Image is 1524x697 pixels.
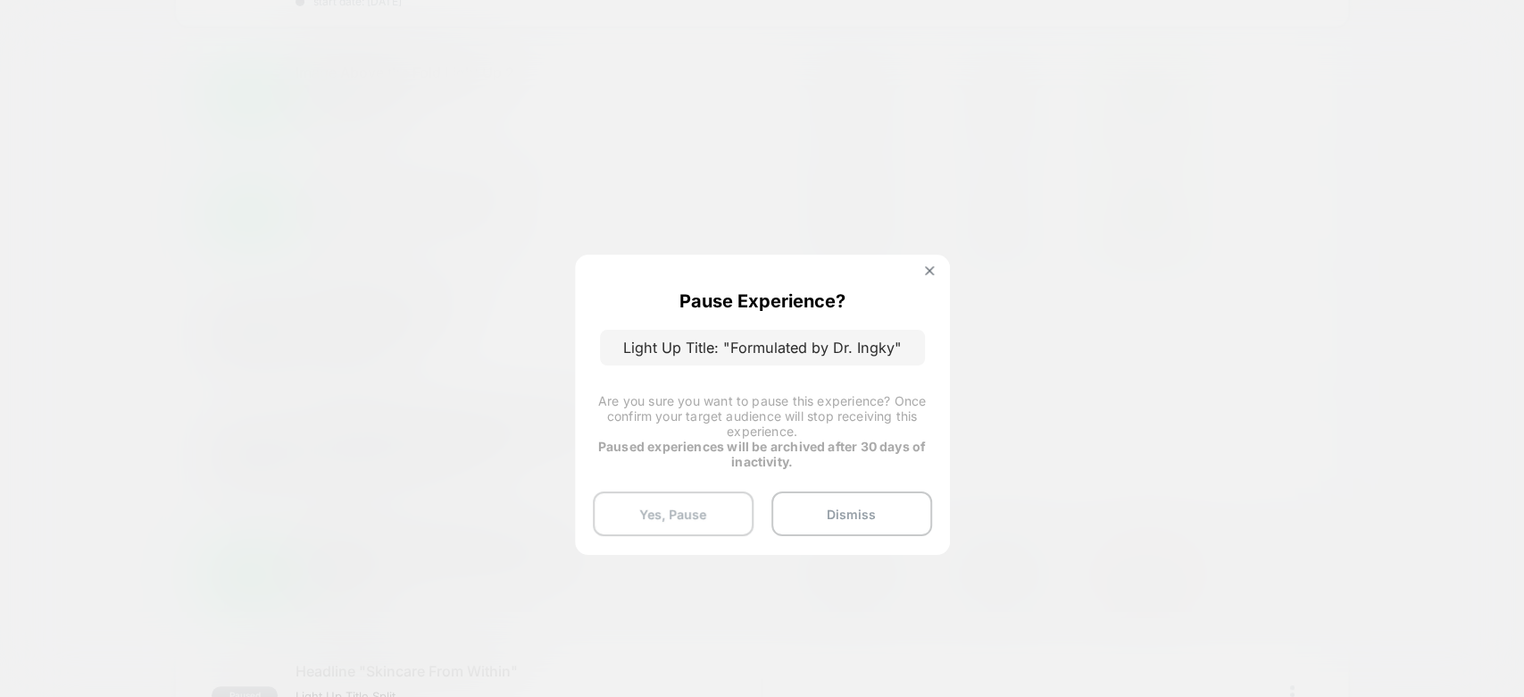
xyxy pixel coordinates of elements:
[679,290,845,312] p: Pause Experience?
[771,491,932,536] button: Dismiss
[598,439,926,469] strong: Paused experiences will be archived after 30 days of inactivity.
[598,393,926,439] span: Are you sure you want to pause this experience? Once confirm your target audience will stop recei...
[925,266,934,275] img: close
[593,491,754,536] button: Yes, Pause
[600,330,925,365] p: Light Up Title: "Formulated by Dr. Ingky"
